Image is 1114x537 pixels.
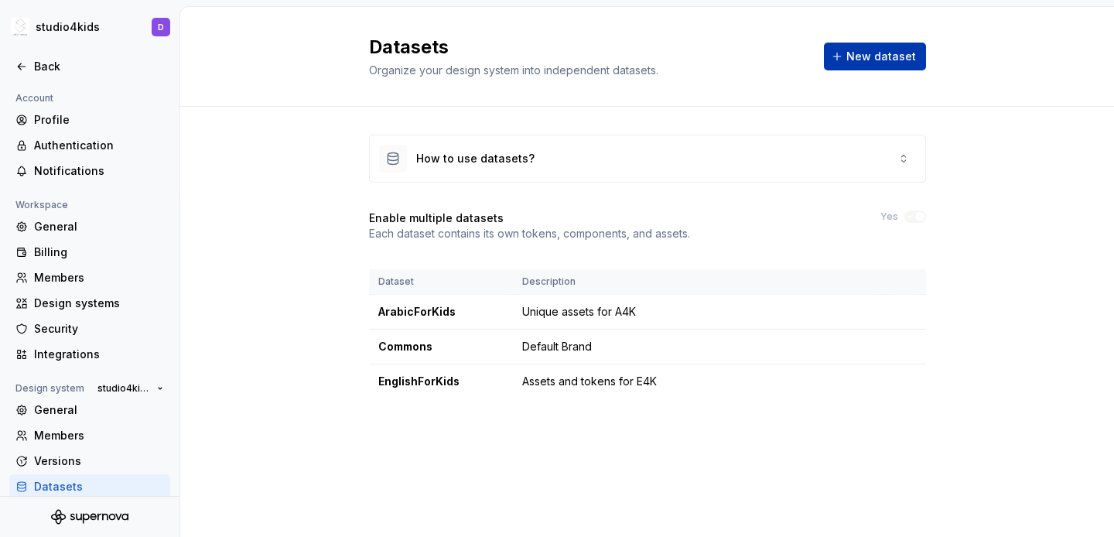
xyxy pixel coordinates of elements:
span: New dataset [846,49,916,64]
a: Billing [9,240,170,265]
a: Members [9,423,170,448]
a: Security [9,316,170,341]
div: How to use datasets? [416,151,535,166]
div: ArabicForKids [378,304,504,320]
div: Design systems [34,296,164,311]
a: Notifications [9,159,170,183]
button: New dataset [824,43,926,70]
div: Profile [34,112,164,128]
a: General [9,398,170,422]
button: studio4kidsD [3,10,176,44]
div: EnglishForKids [378,374,504,389]
p: Each dataset contains its own tokens, components, and assets. [369,226,690,241]
a: Members [9,265,170,290]
div: General [34,402,164,418]
a: Datasets [9,474,170,499]
div: Authentication [34,138,164,153]
div: General [34,219,164,234]
a: Integrations [9,342,170,367]
a: Profile [9,108,170,132]
div: Account [9,89,60,108]
span: studio4kids [97,382,151,395]
td: Default Brand [513,330,886,364]
a: Versions [9,449,170,474]
div: Commons [378,339,504,354]
div: Versions [34,453,164,469]
div: studio4kids [36,19,100,35]
div: Members [34,428,164,443]
th: Dataset [369,269,513,295]
div: Integrations [34,347,164,362]
a: Authentication [9,133,170,158]
td: Assets and tokens for E4K [513,364,886,399]
label: Yes [880,210,898,223]
img: f1dd3a2a-5342-4756-bcfa-e9eec4c7fc0d.png [11,18,29,36]
div: D [158,21,164,33]
div: Design system [9,379,91,398]
div: Back [34,59,164,74]
div: Members [34,270,164,286]
a: Design systems [9,291,170,316]
h2: Datasets [369,35,805,60]
div: Datasets [34,479,164,494]
div: Billing [34,245,164,260]
span: Organize your design system into independent datasets. [369,63,658,77]
a: General [9,214,170,239]
td: Unique assets for A4K [513,295,886,330]
th: Description [513,269,886,295]
div: Security [34,321,164,337]
a: Back [9,54,170,79]
svg: Supernova Logo [51,509,128,525]
div: Workspace [9,196,74,214]
h4: Enable multiple datasets [369,210,504,226]
div: Notifications [34,163,164,179]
